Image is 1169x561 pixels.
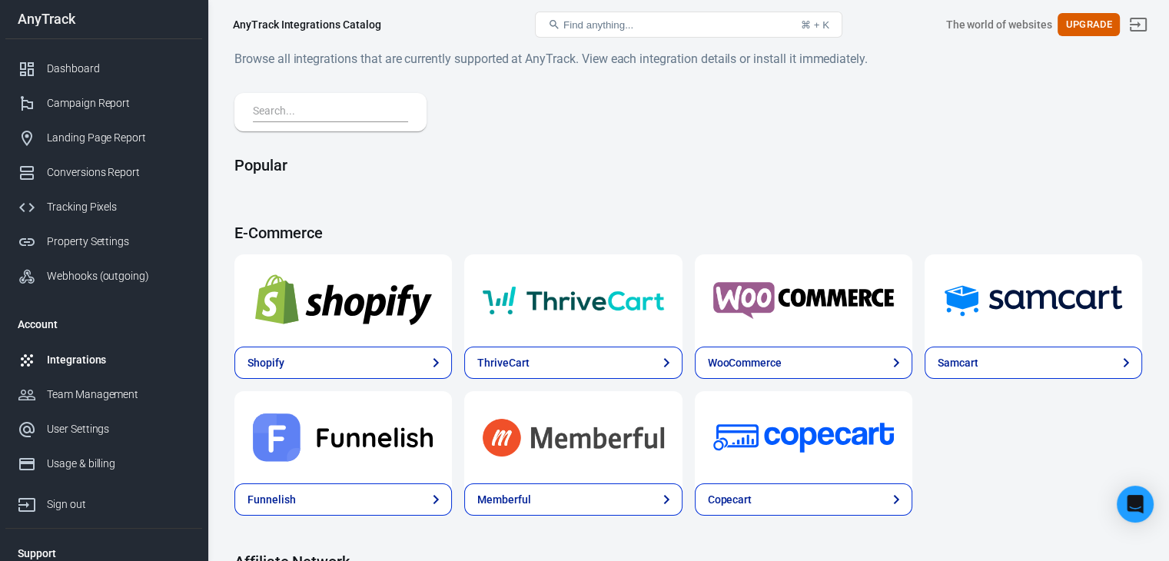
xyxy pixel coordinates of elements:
a: Conversions Report [5,155,202,190]
div: Webhooks (outgoing) [47,268,190,284]
div: Samcart [938,355,978,371]
div: Account id: ET3vQZHZ [945,17,1051,33]
a: Copecart [695,391,912,483]
div: AnyTrack Integrations Catalog [233,17,381,32]
img: Shopify [253,273,433,328]
a: Shopify [234,347,452,379]
a: Webhooks (outgoing) [5,259,202,294]
img: Memberful [483,410,663,465]
div: Campaign Report [47,95,190,111]
div: Shopify [247,355,284,371]
img: Copecart [713,410,894,465]
span: Find anything... [563,19,633,31]
div: Dashboard [47,61,190,77]
a: Property Settings [5,224,202,259]
h6: Browse all integrations that are currently supported at AnyTrack. View each integration details o... [234,49,1142,68]
h4: E-Commerce [234,224,1142,242]
button: Find anything...⌘ + K [535,12,842,38]
div: ThriveCart [477,355,530,371]
a: Copecart [695,483,912,516]
img: WooCommerce [713,273,894,328]
div: Team Management [47,387,190,403]
a: Funnelish [234,483,452,516]
button: Upgrade [1058,13,1120,37]
a: WooCommerce [695,347,912,379]
a: Samcart [925,347,1142,379]
div: Landing Page Report [47,130,190,146]
div: ⌘ + K [801,19,829,31]
div: WooCommerce [708,355,782,371]
img: Samcart [943,273,1124,328]
img: Funnelish [253,410,433,465]
h4: Popular [234,156,1142,174]
div: Property Settings [47,234,190,250]
a: Campaign Report [5,86,202,121]
a: Landing Page Report [5,121,202,155]
div: Tracking Pixels [47,199,190,215]
a: Integrations [5,343,202,377]
div: Open Intercom Messenger [1117,486,1154,523]
a: Samcart [925,254,1142,347]
a: Tracking Pixels [5,190,202,224]
a: Team Management [5,377,202,412]
div: Usage & billing [47,456,190,472]
a: Memberful [464,391,682,483]
a: Usage & billing [5,446,202,481]
a: User Settings [5,412,202,446]
a: ThriveCart [464,254,682,347]
a: Sign out [1120,6,1157,43]
div: Sign out [47,496,190,513]
div: User Settings [47,421,190,437]
div: Funnelish [247,492,296,508]
div: Memberful [477,492,531,508]
div: Integrations [47,352,190,368]
div: Copecart [708,492,752,508]
input: Search... [253,102,402,122]
a: Memberful [464,483,682,516]
div: Conversions Report [47,164,190,181]
img: ThriveCart [483,273,663,328]
a: ThriveCart [464,347,682,379]
a: Sign out [5,481,202,522]
div: AnyTrack [5,12,202,26]
li: Account [5,306,202,343]
a: Shopify [234,254,452,347]
a: Dashboard [5,51,202,86]
a: WooCommerce [695,254,912,347]
a: Funnelish [234,391,452,483]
